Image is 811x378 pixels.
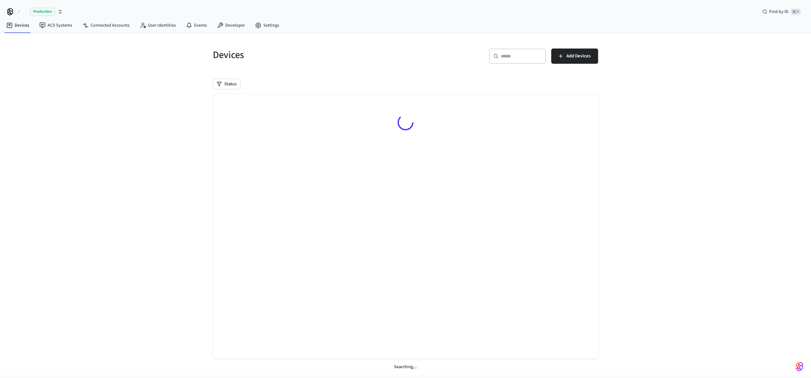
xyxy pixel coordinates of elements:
span: Find by ID [769,9,789,15]
a: Devices [1,20,34,31]
button: Add Devices [551,49,598,64]
span: Production [30,8,55,16]
div: Find by ID⌘ K [757,6,806,17]
h5: Devices [213,49,402,62]
img: SeamLogoGradient.69752ec5.svg [796,362,803,372]
button: Status [213,79,240,89]
a: User Identities [135,20,181,31]
span: ⌘ K [790,9,801,15]
a: ACS Systems [34,20,77,31]
a: Connected Accounts [77,20,135,31]
a: Settings [250,20,284,31]
div: Searching... [213,359,598,375]
a: Events [181,20,212,31]
a: Developer [212,20,250,31]
span: Add Devices [566,52,591,60]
